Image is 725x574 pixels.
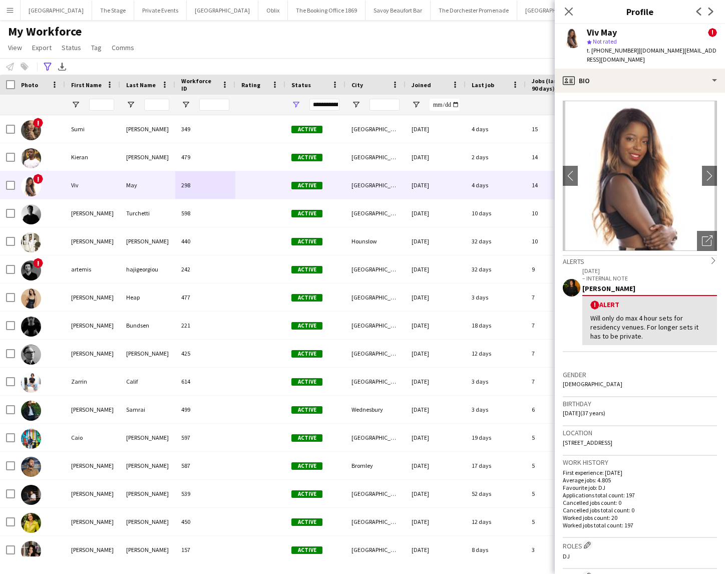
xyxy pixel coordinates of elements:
button: [GEOGRAPHIC_DATA] [517,1,589,20]
div: artemis [65,255,120,283]
div: 598 [175,199,235,227]
button: Open Filter Menu [126,100,135,109]
div: 539 [175,480,235,507]
h3: Work history [563,458,717,467]
div: 7 [526,368,591,395]
div: [DATE] [406,480,466,507]
div: [DATE] [406,227,466,255]
div: 3 days [466,283,526,311]
h3: Gender [563,370,717,379]
div: 3 days [466,368,526,395]
div: [PERSON_NAME] [120,143,175,171]
div: [PERSON_NAME] [65,452,120,479]
div: [PERSON_NAME] [65,227,120,255]
img: Sami Samrai [21,401,41,421]
div: [DATE] [406,171,466,199]
div: [GEOGRAPHIC_DATA] [345,143,406,171]
div: 425 [175,340,235,367]
div: 52 days [466,480,526,507]
div: 5 [526,480,591,507]
div: [DATE] [406,340,466,367]
span: Photo [21,81,38,89]
div: [PERSON_NAME] [65,536,120,563]
div: [GEOGRAPHIC_DATA] [345,340,406,367]
button: Open Filter Menu [351,100,360,109]
img: Matthew Hayman [21,345,41,365]
button: Oblix [258,1,288,20]
span: [DATE] (37 years) [563,409,605,417]
img: Mattia Turchetti [21,204,41,224]
div: 32 days [466,255,526,283]
span: Tag [91,43,102,52]
div: [PERSON_NAME] [65,508,120,535]
div: 19 days [466,424,526,451]
div: [DATE] [406,115,466,143]
button: Savoy Beaufort Bar [366,1,431,20]
div: Bromley [345,452,406,479]
div: [PERSON_NAME] [120,115,175,143]
div: [DATE] [406,199,466,227]
span: ! [33,118,43,128]
div: [DATE] [406,143,466,171]
div: Bundsen [120,312,175,339]
h3: Birthday [563,399,717,408]
span: Active [291,182,322,189]
div: 17 days [466,452,526,479]
img: Kieran Wright- Wilson [21,148,41,168]
span: Active [291,378,322,386]
div: Bio [555,69,725,93]
span: First Name [71,81,102,89]
div: 477 [175,283,235,311]
span: ! [708,28,717,37]
div: [PERSON_NAME] [65,396,120,423]
div: [GEOGRAPHIC_DATA] [345,171,406,199]
span: Status [291,81,311,89]
p: Average jobs: 4.805 [563,476,717,484]
span: City [351,81,363,89]
div: [GEOGRAPHIC_DATA] [345,312,406,339]
div: [DATE] [406,396,466,423]
div: [PERSON_NAME] [120,340,175,367]
p: – INTERNAL NOTE [582,274,717,282]
p: Worked jobs count: 20 [563,514,717,521]
div: Alerts [563,255,717,266]
div: 499 [175,396,235,423]
div: [GEOGRAPHIC_DATA] [345,480,406,507]
div: Turchetti [120,199,175,227]
p: Worked jobs total count: 197 [563,521,717,529]
span: ! [33,174,43,184]
img: Maria Hanlon [21,513,41,533]
img: Caio Cenci Marin [21,429,41,449]
div: Wednesbury [345,396,406,423]
div: [DATE] [406,255,466,283]
div: [PERSON_NAME] [65,283,120,311]
div: [PERSON_NAME] [582,284,717,293]
div: [DATE] [406,312,466,339]
div: [GEOGRAPHIC_DATA] [345,283,406,311]
p: [DATE] [582,267,717,274]
div: 10 days [466,199,526,227]
div: May [120,171,175,199]
div: Sumi [65,115,120,143]
div: 7 [526,283,591,311]
button: Open Filter Menu [71,100,80,109]
div: Viv [65,171,120,199]
img: Daisybelle Ferreira [21,541,41,561]
img: Charlie Kelly [21,457,41,477]
span: Active [291,406,322,414]
div: 479 [175,143,235,171]
p: Cancelled jobs count: 0 [563,499,717,506]
input: City Filter Input [370,99,400,111]
div: [DATE] [406,424,466,451]
span: t. [PHONE_NUMBER] [587,47,639,54]
span: ! [33,258,43,268]
div: 9 [526,255,591,283]
img: Zarrin Calif [21,373,41,393]
div: 440 [175,227,235,255]
div: Viv May [587,28,617,37]
div: 4 days [466,115,526,143]
img: Viv May [21,176,41,196]
button: The Stage [92,1,134,20]
div: 10 [526,227,591,255]
h3: Location [563,428,717,437]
